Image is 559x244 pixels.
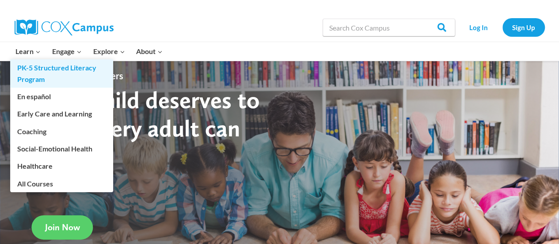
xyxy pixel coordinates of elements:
[32,215,93,240] a: Join Now
[502,18,545,36] a: Sign Up
[46,42,87,61] button: Child menu of Engage
[460,18,498,36] a: Log In
[460,18,545,36] nav: Secondary Navigation
[10,42,168,61] nav: Primary Navigation
[130,42,168,61] button: Child menu of About
[45,222,80,232] span: Join Now
[10,175,113,192] a: All Courses
[10,42,47,61] button: Child menu of Learn
[323,19,455,36] input: Search Cox Campus
[10,105,113,122] a: Early Care and Learning
[32,85,260,170] strong: Every child deserves to read. Every adult can help.
[10,59,113,88] a: PK-5 Structured Literacy Program
[46,69,127,83] span: 380,544 Members
[10,123,113,139] a: Coaching
[87,42,131,61] button: Child menu of Explore
[10,158,113,174] a: Healthcare
[10,88,113,105] a: En español
[10,140,113,157] a: Social-Emotional Health
[15,19,114,35] img: Cox Campus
